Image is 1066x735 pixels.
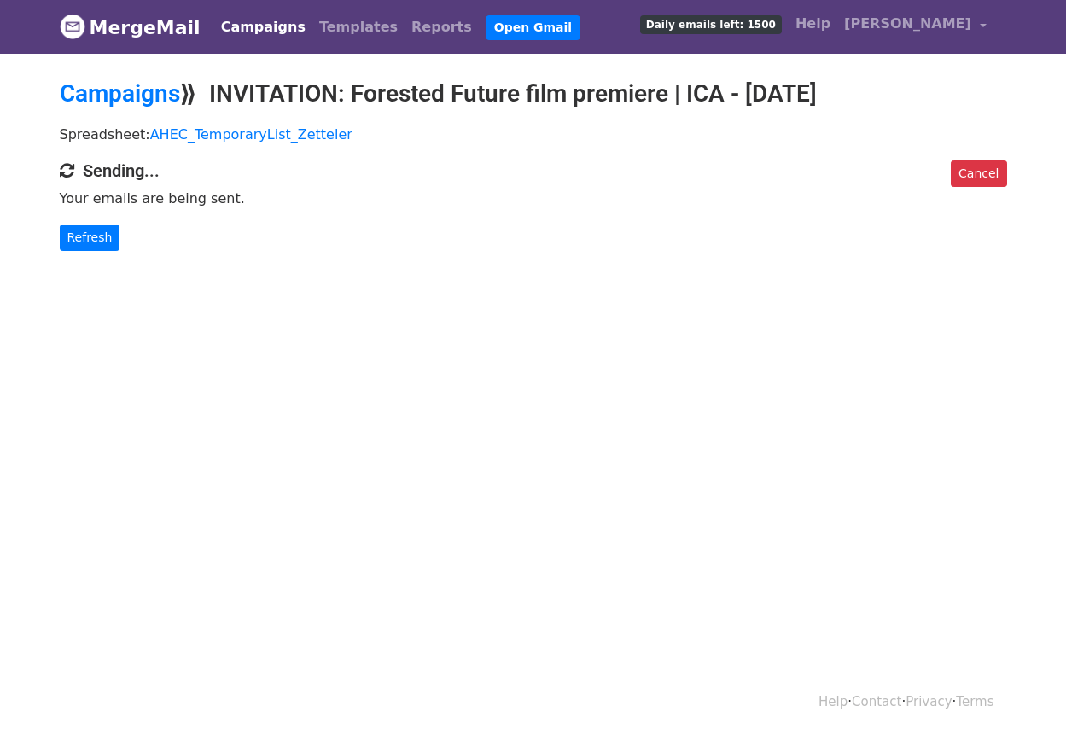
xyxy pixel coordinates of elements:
a: Refresh [60,225,120,251]
a: Cancel [951,160,1006,187]
h4: Sending... [60,160,1007,181]
a: Privacy [906,694,952,709]
a: Open Gmail [486,15,580,40]
a: AHEC_TemporaryList_Zetteler [150,126,352,143]
a: Reports [405,10,479,44]
a: Campaigns [60,79,180,108]
a: Help [789,7,837,41]
a: Terms [956,694,993,709]
span: Daily emails left: 1500 [640,15,782,34]
span: [PERSON_NAME] [844,14,971,34]
a: Help [818,694,848,709]
img: MergeMail logo [60,14,85,39]
a: MergeMail [60,9,201,45]
a: [PERSON_NAME] [837,7,993,47]
a: Daily emails left: 1500 [633,7,789,41]
a: Contact [852,694,901,709]
p: Your emails are being sent. [60,190,1007,207]
a: Campaigns [214,10,312,44]
h2: ⟫ INVITATION: Forested Future film premiere | ICA - [DATE] [60,79,1007,108]
a: Templates [312,10,405,44]
p: Spreadsheet: [60,125,1007,143]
